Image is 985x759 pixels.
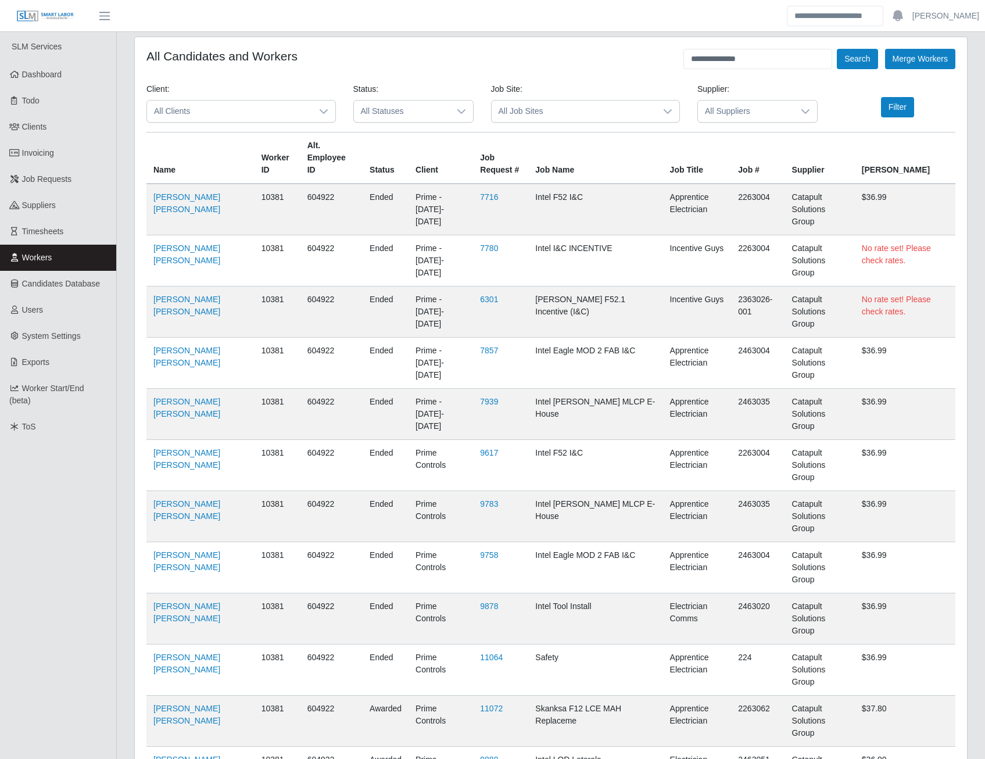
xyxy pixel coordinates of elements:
td: Catapult Solutions Group [785,593,855,645]
th: Status [363,133,409,184]
a: 9783 [480,499,498,509]
td: 10381 [255,491,300,542]
span: ToS [22,422,36,431]
td: Prime Controls [409,593,473,645]
td: 224 [731,645,785,696]
label: Client: [146,83,170,95]
td: 10381 [255,184,300,235]
th: [PERSON_NAME] [855,133,955,184]
a: [PERSON_NAME] [PERSON_NAME] [153,295,220,316]
a: [PERSON_NAME] [PERSON_NAME] [153,602,220,623]
td: [PERSON_NAME] F52.1 Incentive (I&C) [528,287,662,338]
td: 2263062 [731,696,785,747]
td: Intel F52 I&C [528,440,662,491]
a: 11064 [480,653,503,662]
a: [PERSON_NAME] [PERSON_NAME] [153,192,220,214]
td: Intel Tool Install [528,593,662,645]
td: Prime Controls [409,696,473,747]
td: Intel [PERSON_NAME] MLCP E-House [528,389,662,440]
a: [PERSON_NAME] [PERSON_NAME] [153,448,220,470]
th: Job # [731,133,785,184]
span: Clients [22,122,47,131]
td: 604922 [300,338,363,389]
span: All Suppliers [698,101,794,122]
a: 9758 [480,550,498,560]
span: All Clients [147,101,312,122]
td: 2263004 [731,440,785,491]
td: Apprentice Electrician [663,184,732,235]
td: $36.99 [855,542,955,593]
td: 2363026-001 [731,287,785,338]
td: ended [363,593,409,645]
td: 10381 [255,696,300,747]
td: 604922 [300,542,363,593]
td: Prime - [DATE]-[DATE] [409,235,473,287]
th: Worker ID [255,133,300,184]
td: awarded [363,696,409,747]
td: Apprentice Electrician [663,389,732,440]
td: Catapult Solutions Group [785,338,855,389]
td: Catapult Solutions Group [785,287,855,338]
td: 10381 [255,338,300,389]
span: Workers [22,253,52,262]
a: 11072 [480,704,503,713]
td: 2463020 [731,593,785,645]
a: [PERSON_NAME] [PERSON_NAME] [153,550,220,572]
td: Prime Controls [409,491,473,542]
td: $36.99 [855,593,955,645]
span: SLM Services [12,42,62,51]
span: All Statuses [354,101,450,122]
td: Apprentice Electrician [663,542,732,593]
button: Filter [881,97,914,117]
td: 10381 [255,235,300,287]
span: No rate set! Please check rates. [862,244,931,265]
td: 604922 [300,287,363,338]
td: Skanksa F12 LCE MAH Replaceme [528,696,662,747]
a: [PERSON_NAME] [PERSON_NAME] [153,346,220,367]
td: Catapult Solutions Group [785,645,855,696]
td: Catapult Solutions Group [785,235,855,287]
td: Intel [PERSON_NAME] MLCP E-House [528,491,662,542]
span: System Settings [22,331,81,341]
td: Catapult Solutions Group [785,184,855,235]
th: Supplier [785,133,855,184]
td: 604922 [300,440,363,491]
button: Search [837,49,877,69]
td: Prime - [DATE]-[DATE] [409,287,473,338]
td: Prime - [DATE]-[DATE] [409,184,473,235]
td: ended [363,389,409,440]
td: 604922 [300,235,363,287]
th: Job Title [663,133,732,184]
span: Invoicing [22,148,54,157]
a: [PERSON_NAME] [PERSON_NAME] [153,397,220,418]
td: 604922 [300,389,363,440]
td: 604922 [300,593,363,645]
label: Supplier: [697,83,729,95]
span: Todo [22,96,40,105]
td: Prime Controls [409,542,473,593]
td: Apprentice Electrician [663,440,732,491]
td: 10381 [255,389,300,440]
th: Job Name [528,133,662,184]
a: [PERSON_NAME] [PERSON_NAME] [153,499,220,521]
a: [PERSON_NAME] [912,10,979,22]
td: ended [363,235,409,287]
td: $36.99 [855,389,955,440]
td: 2263004 [731,235,785,287]
td: $36.99 [855,491,955,542]
span: Candidates Database [22,279,101,288]
td: Catapult Solutions Group [785,491,855,542]
td: Catapult Solutions Group [785,542,855,593]
h4: All Candidates and Workers [146,49,298,63]
td: ended [363,440,409,491]
span: No rate set! Please check rates. [862,295,931,316]
td: Intel Eagle MOD 2 FAB I&C [528,542,662,593]
a: [PERSON_NAME] [PERSON_NAME] [153,653,220,674]
td: Apprentice Electrician [663,696,732,747]
label: Status: [353,83,379,95]
td: 2263004 [731,184,785,235]
td: ended [363,184,409,235]
td: 2463004 [731,338,785,389]
td: 10381 [255,593,300,645]
td: 2463004 [731,542,785,593]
